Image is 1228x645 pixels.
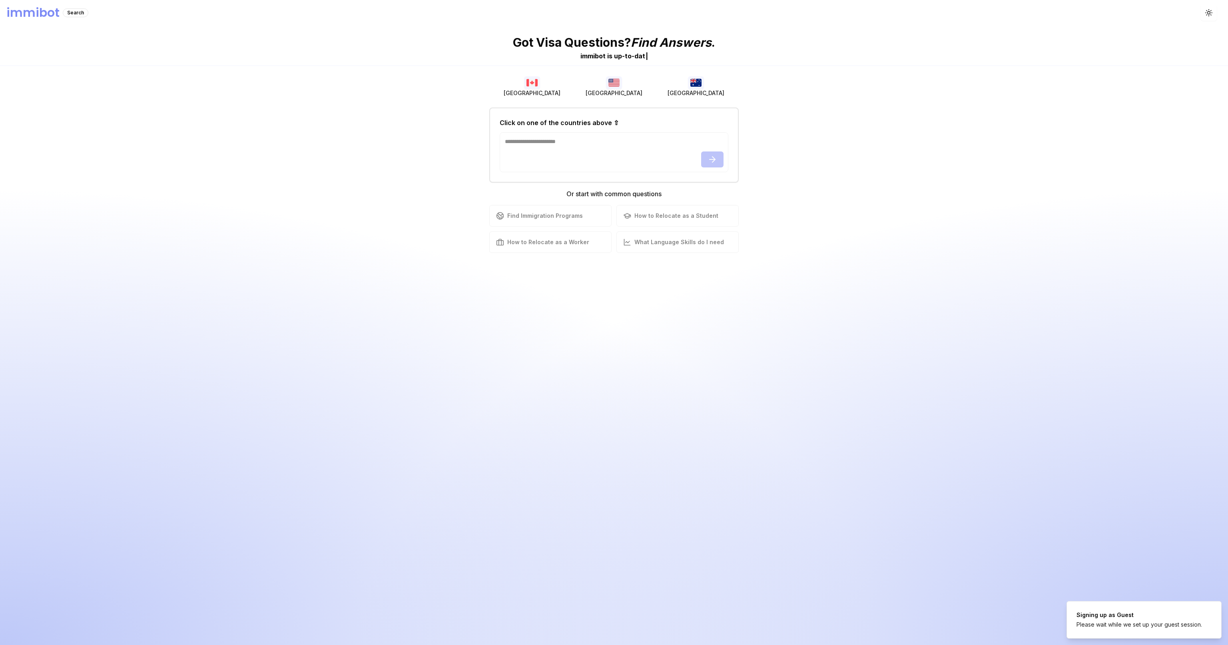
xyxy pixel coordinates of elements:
[688,76,704,89] img: Australia flag
[489,189,739,199] h3: Or start with common questions
[63,8,88,17] div: Search
[631,35,712,50] span: Find Answers
[580,51,612,61] div: immibot is
[6,6,60,20] h1: immibot
[614,52,645,60] span: u p - t o - d a t
[1076,621,1202,629] div: Please wait while we set up your guest session.
[586,89,642,97] span: [GEOGRAPHIC_DATA]
[1076,611,1202,619] div: Signing up as Guest
[524,76,540,89] img: Canada flag
[606,76,622,89] img: USA flag
[500,118,619,127] h2: Click on one of the countries above ⇧
[504,89,560,97] span: [GEOGRAPHIC_DATA]
[513,35,715,50] p: Got Visa Questions? .
[646,52,648,60] span: |
[668,89,724,97] span: [GEOGRAPHIC_DATA]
